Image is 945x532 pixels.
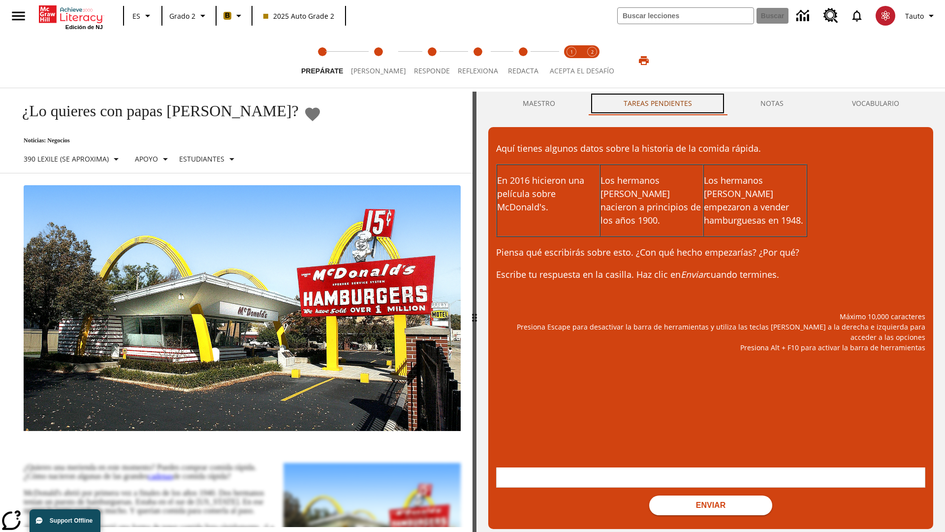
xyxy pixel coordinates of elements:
p: Los hermanos [PERSON_NAME] empezaron a vender hamburguesas en 1948. [704,174,806,227]
button: Seleccionar estudiante [175,150,242,168]
p: 390 Lexile (Se aproxima) [24,154,109,164]
div: Portada [39,3,103,30]
button: VOCABULARIO [818,92,933,115]
button: Support Offline [30,509,100,532]
text: 1 [570,49,573,55]
span: B [225,9,230,22]
p: Estudiantes [179,154,224,164]
button: Reflexiona step 4 of 5 [450,33,506,88]
p: Aquí tienes algunos datos sobre la historia de la comida rápida. [496,142,925,155]
input: Buscar campo [618,8,754,24]
span: Reflexiona [458,66,498,75]
span: Prepárate [301,67,343,75]
button: Añadir a mis Favoritas - ¿Lo quieres con papas fritas? [304,105,321,123]
p: Noticias: Negocios [12,137,321,144]
div: activity [476,92,945,532]
span: Redacta [508,66,538,75]
button: Responde step 3 of 5 [406,33,458,88]
p: Los hermanos [PERSON_NAME] nacieron a principios de los años 1900. [600,174,703,227]
p: Presiona Alt + F10 para activar la barra de herramientas [496,342,925,353]
button: TAREAS PENDIENTES [589,92,726,115]
button: Enviar [649,496,772,515]
img: avatar image [876,6,895,26]
span: Edición de NJ [65,24,103,30]
button: Maestro [488,92,589,115]
em: Enviar [681,268,706,280]
button: Seleccione Lexile, 390 Lexile (Se aproxima) [20,150,126,168]
p: En 2016 hicieron una película sobre McDonald's. [497,174,599,214]
button: Acepta el desafío lee step 1 of 2 [557,33,586,88]
p: Presiona Escape para desactivar la barra de herramientas y utiliza las teclas [PERSON_NAME] a la ... [496,322,925,342]
button: Abrir el menú lateral [4,1,33,31]
span: 2025 Auto Grade 2 [263,11,334,21]
span: Support Offline [50,517,93,524]
button: Lenguaje: ES, Selecciona un idioma [127,7,158,25]
button: NOTAS [726,92,818,115]
text: 2 [591,49,594,55]
body: Máximo 10,000 caracteres Presiona Escape para desactivar la barra de herramientas y utiliza las t... [8,8,140,19]
div: Pulsa la tecla de intro o la barra espaciadora y luego presiona las flechas de derecha e izquierd... [472,92,476,532]
span: Grado 2 [169,11,195,21]
button: Boost El color de la clase es anaranjado claro. Cambiar el color de la clase. [220,7,249,25]
span: ACEPTA EL DESAFÍO [550,66,614,75]
a: Centro de recursos, Se abrirá en una pestaña nueva. [818,2,844,29]
span: [PERSON_NAME] [351,66,406,75]
div: Instructional Panel Tabs [488,92,933,115]
button: Perfil/Configuración [901,7,941,25]
button: Grado: Grado 2, Elige un grado [165,7,213,25]
button: Lee step 2 of 5 [343,33,414,88]
span: Responde [414,66,450,75]
button: Tipo de apoyo, Apoyo [131,150,175,168]
p: Piensa qué escribirás sobre esto. ¿Con qué hecho empezarías? ¿Por qué? [496,246,925,259]
button: Escoja un nuevo avatar [870,3,901,29]
img: Uno de los primeros locales de McDonald's, con el icónico letrero rojo y los arcos amarillos. [24,185,461,432]
span: ES [132,11,140,21]
span: Tauto [905,11,924,21]
button: Redacta step 5 of 5 [498,33,548,88]
a: Notificaciones [844,3,870,29]
p: Apoyo [135,154,158,164]
button: Imprimir [628,52,660,69]
p: Escribe tu respuesta en la casilla. Haz clic en cuando termines. [496,268,925,281]
a: Centro de información [790,2,818,30]
h1: ¿Lo quieres con papas [PERSON_NAME]? [12,102,299,120]
button: Acepta el desafío contesta step 2 of 2 [578,33,606,88]
p: Máximo 10,000 caracteres [496,311,925,322]
button: Prepárate step 1 of 5 [293,33,351,88]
